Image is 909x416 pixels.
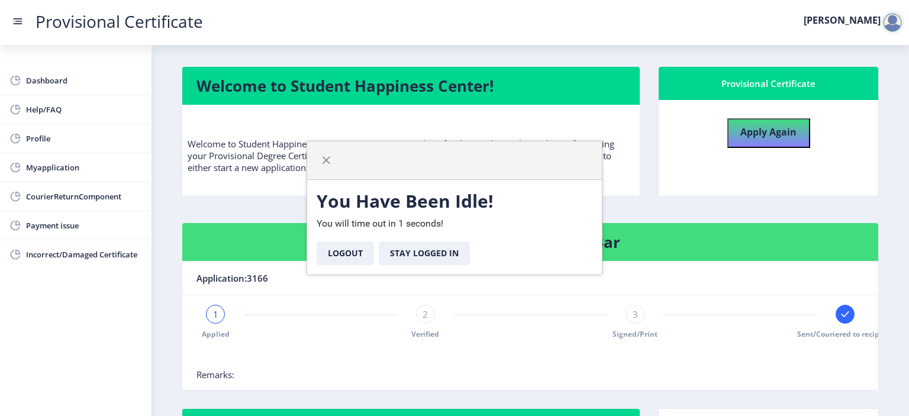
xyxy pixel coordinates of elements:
[307,180,602,275] div: You will time out in 1 seconds!
[196,271,268,285] span: Application:3166
[317,189,592,213] h3: You Have Been Idle!
[202,329,230,339] span: Applied
[26,102,142,117] span: Help/FAQ
[196,233,864,251] h4: Application Process Bar
[797,329,894,339] span: Sent/Couriered to recipient
[740,125,797,138] b: Apply Again
[26,189,142,204] span: CourierReturnComponent
[26,131,142,146] span: Profile
[727,118,810,148] button: Apply Again
[196,76,626,95] h4: Welcome to Student Happiness Center!
[24,15,215,28] a: Provisional Certificate
[213,308,218,320] span: 1
[423,308,428,320] span: 2
[411,329,439,339] span: Verified
[26,218,142,233] span: Payment issue
[188,114,634,173] p: Welcome to Student Happiness Center, a one stop contactless, faceless and paperless solution for ...
[673,76,864,91] div: Provisional Certificate
[26,73,142,88] span: Dashboard
[804,15,881,25] label: [PERSON_NAME]
[26,160,142,175] span: Myapplication
[633,308,638,320] span: 3
[317,241,374,265] button: Logout
[26,247,142,262] span: Incorrect/Damaged Certificate
[196,369,234,380] span: Remarks:
[379,241,470,265] button: Stay Logged In
[613,329,657,339] span: Signed/Print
